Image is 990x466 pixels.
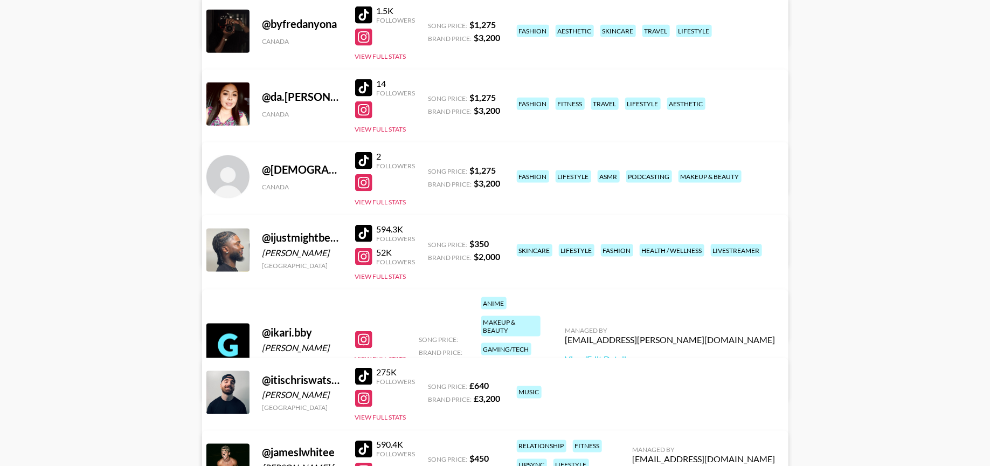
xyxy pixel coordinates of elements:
div: livestreamer [711,244,762,257]
span: Song Price: [419,335,459,344]
div: makeup & beauty [679,170,742,183]
div: [EMAIL_ADDRESS][PERSON_NAME][DOMAIN_NAME] [565,334,776,345]
div: asmr [598,170,620,183]
div: Followers [377,16,416,24]
strong: $ 350 [470,238,489,249]
div: gaming/tech [481,343,531,355]
strong: $ 450 [470,454,489,464]
div: [PERSON_NAME] [262,342,342,353]
button: View Full Stats [355,355,406,363]
div: [GEOGRAPHIC_DATA] [262,357,342,365]
span: Brand Price: [428,107,472,115]
div: lifestyle [559,244,594,257]
span: Brand Price: [428,396,472,404]
strong: $ 3,200 [474,178,501,188]
div: Followers [377,235,416,243]
div: [GEOGRAPHIC_DATA] [262,404,342,412]
div: music [517,386,542,399]
div: @ byfredanyona [262,17,342,31]
div: Canada [262,183,342,191]
div: @ ikari.bby [262,326,342,339]
div: 52K [377,247,416,258]
div: health / wellness [640,244,704,257]
strong: $ 3,200 [474,105,501,115]
div: relationship [517,440,566,453]
div: Managed By [633,446,776,454]
div: @ itischriswatson [262,373,342,387]
div: makeup & beauty [481,316,541,337]
div: skincare [600,25,636,37]
div: lifestyle [676,25,712,37]
div: podcasting [626,170,672,183]
button: View Full Stats [355,272,406,280]
div: fashion [601,244,633,257]
div: @ [DEMOGRAPHIC_DATA] [262,163,342,176]
div: @ ijustmightbeoreo [262,231,342,244]
button: View Full Stats [355,125,406,133]
button: View Full Stats [355,198,406,206]
div: Followers [377,378,416,386]
div: aesthetic [556,25,594,37]
div: Followers [377,162,416,170]
div: Followers [377,450,416,458]
div: @ da.[PERSON_NAME] [262,90,342,104]
a: View/Edit Details [565,354,776,365]
div: fashion [517,25,549,37]
div: 14 [377,78,416,89]
div: Followers [377,258,416,266]
span: Song Price: [428,241,468,249]
strong: $ 1,275 [470,92,496,102]
button: View Full Stats [355,414,406,422]
span: Brand Price: [428,180,472,188]
div: lifestyle [556,170,591,183]
strong: $ 1,275 [470,19,496,30]
span: Brand Price: [428,253,472,262]
div: 594.3K [377,224,416,235]
strong: £ 640 [470,381,489,391]
span: Brand Price: [419,348,463,357]
span: Song Price: [428,383,468,391]
div: Followers [377,89,416,97]
div: 2 [377,151,416,162]
span: Song Price: [428,167,468,175]
div: 275K [377,367,416,378]
div: Canada [262,110,342,118]
div: [EMAIL_ADDRESS][DOMAIN_NAME] [633,454,776,465]
div: [PERSON_NAME] [262,390,342,401]
div: skincare [517,244,552,257]
span: Brand Price: [428,35,472,43]
strong: $ 1,275 [470,165,496,175]
div: fashion [517,98,549,110]
span: Song Price: [428,456,468,464]
div: aesthetic [667,98,705,110]
div: @ jameslwhitee [262,446,342,460]
div: travel [591,98,619,110]
strong: $ 2,000 [474,251,501,262]
button: View Full Stats [355,52,406,60]
div: fitness [556,98,585,110]
div: Canada [262,37,342,45]
div: [PERSON_NAME] [262,248,342,258]
div: lifestyle [625,98,661,110]
strong: $ 3,200 [474,32,501,43]
div: 590.4K [377,440,416,450]
div: travel [642,25,670,37]
div: 1.5K [377,5,416,16]
div: Managed By [565,326,776,334]
strong: £ 3,200 [474,394,501,404]
div: [GEOGRAPHIC_DATA] [262,262,342,270]
div: fashion [517,170,549,183]
div: fitness [573,440,602,453]
span: Song Price: [428,94,468,102]
span: Song Price: [428,22,468,30]
div: anime [481,297,507,310]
